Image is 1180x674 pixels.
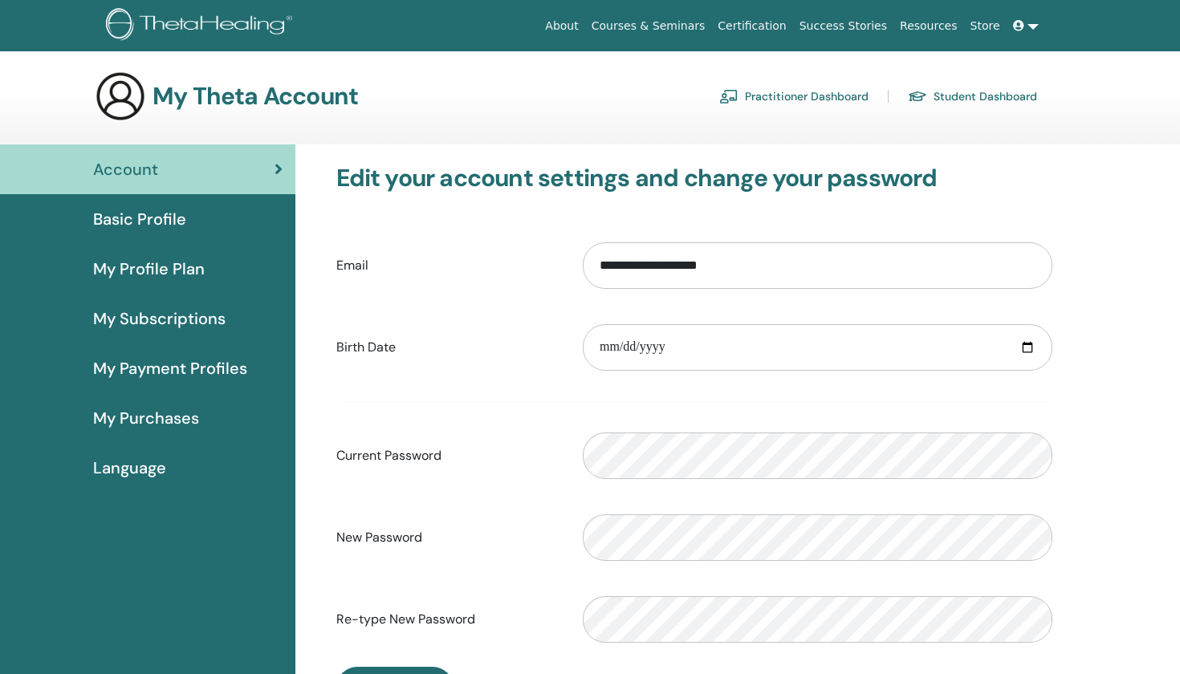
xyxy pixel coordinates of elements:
[585,11,712,41] a: Courses & Seminars
[964,11,1007,41] a: Store
[324,441,571,471] label: Current Password
[324,332,571,363] label: Birth Date
[908,83,1037,109] a: Student Dashboard
[324,604,571,635] label: Re-type New Password
[719,89,739,104] img: chalkboard-teacher.svg
[93,356,247,380] span: My Payment Profiles
[93,157,158,181] span: Account
[711,11,792,41] a: Certification
[106,8,298,44] img: logo.png
[93,257,205,281] span: My Profile Plan
[324,522,571,553] label: New Password
[93,207,186,231] span: Basic Profile
[336,164,1053,193] h3: Edit your account settings and change your password
[153,82,358,111] h3: My Theta Account
[719,83,869,109] a: Practitioner Dashboard
[95,71,146,122] img: generic-user-icon.jpg
[93,406,199,430] span: My Purchases
[93,307,226,331] span: My Subscriptions
[324,250,571,281] label: Email
[793,11,893,41] a: Success Stories
[893,11,964,41] a: Resources
[93,456,166,480] span: Language
[908,90,927,104] img: graduation-cap.svg
[539,11,584,41] a: About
